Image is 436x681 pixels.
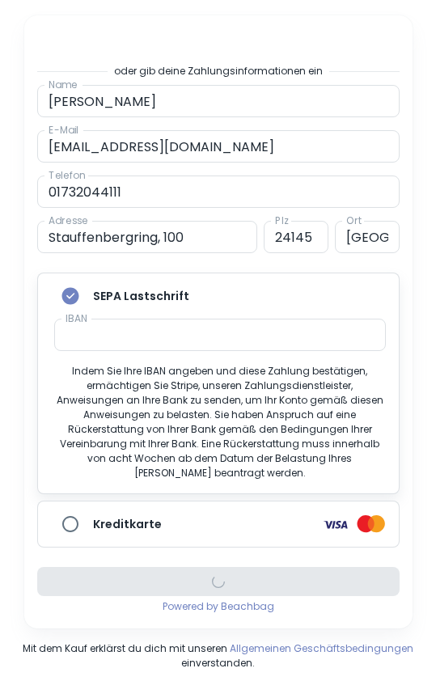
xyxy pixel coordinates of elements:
[163,596,274,615] a: Powered by Beachbag
[357,514,386,534] img: logo card
[66,328,375,344] iframe: Sicherer Eingaberahmen für IBAN
[230,641,413,655] a: Allgemeinen Geschäftsbedingungen
[66,311,87,325] label: IBAN
[37,28,400,57] iframe: Sicherer Rahmen für Zahlungs-Schaltfläche
[114,64,323,78] span: oder gib deine Zahlungsinformationen ein
[163,599,274,613] span: Powered by Beachbag
[49,214,87,227] label: Adresse
[93,287,189,305] h6: SEPA Lastschrift
[49,123,78,137] label: E-Mail
[275,214,289,227] label: Plz
[93,515,162,533] h6: Kreditkarte
[54,351,386,480] span: Indem Sie Ihre IBAN angeben und diese Zahlung bestätigen, ermächtigen Sie Stripe, unseren Zahlung...
[49,78,77,91] label: Name
[264,221,328,253] input: Postal code
[346,214,362,227] label: Ort
[49,168,85,182] label: Telefon
[321,514,350,534] img: logo card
